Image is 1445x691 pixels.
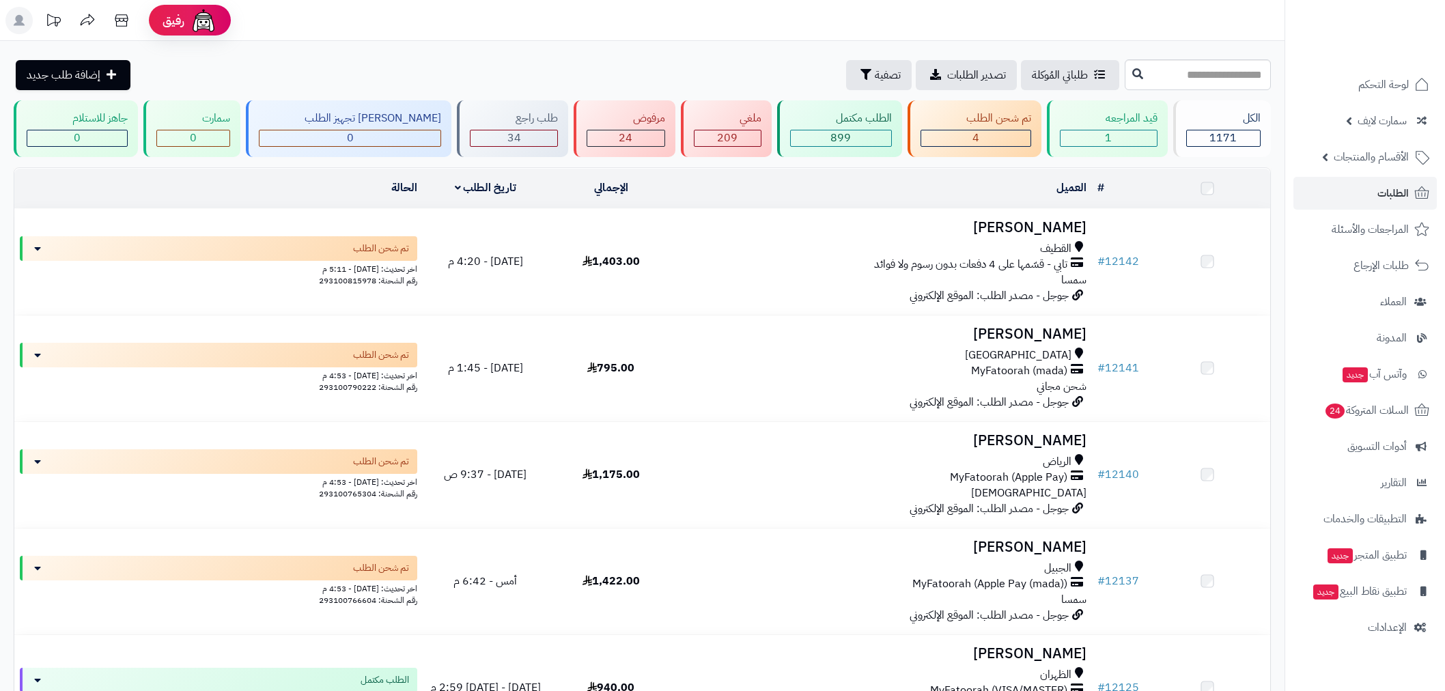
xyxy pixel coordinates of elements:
[1358,111,1407,130] span: سمارت لايف
[679,539,1086,555] h3: [PERSON_NAME]
[910,394,1069,410] span: جوجل - مصدر الطلب: الموقع الإلكتروني
[1097,253,1139,270] a: #12142
[1056,180,1086,196] a: العميل
[455,180,517,196] a: تاريخ الطلب
[1040,241,1071,257] span: القطيف
[259,111,441,126] div: [PERSON_NAME] تجهيز الطلب
[1293,177,1437,210] a: الطلبات
[319,274,417,287] span: رقم الشحنة: 293100815978
[36,7,70,38] a: تحديثات المنصة
[361,673,409,687] span: الطلب مكتمل
[1293,503,1437,535] a: التطبيقات والخدمات
[679,433,1086,449] h3: [PERSON_NAME]
[905,100,1044,157] a: تم شحن الطلب 4
[1097,466,1105,483] span: #
[1353,256,1409,275] span: طلبات الإرجاع
[454,100,571,157] a: طلب راجع 34
[1060,111,1158,126] div: قيد المراجعه
[319,381,417,393] span: رقم الشحنة: 293100790222
[583,466,640,483] span: 1,175.00
[583,573,640,589] span: 1,422.00
[1037,378,1086,395] span: شحن مجاني
[156,111,230,126] div: سمارت
[1380,292,1407,311] span: العملاء
[1325,403,1345,419] span: 24
[790,111,892,126] div: الطلب مكتمل
[1097,360,1105,376] span: #
[27,111,128,126] div: جاهز للاستلام
[594,180,628,196] a: الإجمالي
[1368,618,1407,637] span: الإعدادات
[1293,394,1437,427] a: السلات المتروكة24
[1170,100,1274,157] a: الكل1171
[679,220,1086,236] h3: [PERSON_NAME]
[1326,546,1407,565] span: تطبيق المتجر
[353,561,409,575] span: تم شحن الطلب
[353,348,409,362] span: تم شحن الطلب
[1313,584,1338,600] span: جديد
[1293,358,1437,391] a: وآتس آبجديد
[846,60,912,90] button: تصفية
[163,12,184,29] span: رفيق
[947,67,1006,83] span: تصدير الطلبات
[391,180,417,196] a: الحالة
[1097,466,1139,483] a: #12140
[910,287,1069,304] span: جوجل - مصدر الطلب: الموقع الإلكتروني
[1358,75,1409,94] span: لوحة التحكم
[971,485,1086,501] span: [DEMOGRAPHIC_DATA]
[587,111,664,126] div: مرفوض
[319,594,417,606] span: رقم الشحنة: 293100766604
[16,60,130,90] a: إضافة طلب جديد
[1293,575,1437,608] a: تطبيق نقاط البيعجديد
[1293,213,1437,246] a: المراجعات والأسئلة
[20,261,417,275] div: اخر تحديث: [DATE] - 5:11 م
[875,67,901,83] span: تصفية
[1032,67,1088,83] span: طلباتي المُوكلة
[1343,367,1368,382] span: جديد
[453,573,517,589] span: أمس - 6:42 م
[916,60,1017,90] a: تصدير الطلبات
[679,646,1086,662] h3: [PERSON_NAME]
[1377,184,1409,203] span: الطلبات
[695,130,761,146] div: 209
[1293,68,1437,101] a: لوحة التحكم
[353,242,409,255] span: تم شحن الطلب
[1323,509,1407,528] span: التطبيقات والخدمات
[874,257,1067,272] span: تابي - قسّمها على 4 دفعات بدون رسوم ولا فوائد
[694,111,761,126] div: ملغي
[965,348,1071,363] span: [GEOGRAPHIC_DATA]
[157,130,229,146] div: 0
[470,111,558,126] div: طلب راجع
[1341,365,1407,384] span: وآتس آب
[1097,180,1104,196] a: #
[1021,60,1119,90] a: طلباتي المُوكلة
[1293,249,1437,282] a: طلبات الإرجاع
[27,67,100,83] span: إضافة طلب جديد
[1324,401,1409,420] span: السلات المتروكة
[1097,253,1105,270] span: #
[1334,147,1409,167] span: الأقسام والمنتجات
[1293,322,1437,354] a: المدونة
[353,455,409,468] span: تم شحن الطلب
[20,367,417,382] div: اخر تحديث: [DATE] - 4:53 م
[950,470,1067,485] span: MyFatoorah (Apple Pay)
[1061,591,1086,608] span: سمسا
[319,488,417,500] span: رقم الشحنة: 293100765304
[1328,548,1353,563] span: جديد
[1061,130,1157,146] div: 1
[190,130,197,146] span: 0
[1044,561,1071,576] span: الجبيل
[571,100,677,157] a: مرفوض 24
[1186,111,1261,126] div: الكل
[1061,272,1086,288] span: سمسا
[830,130,851,146] span: 899
[27,130,127,146] div: 0
[448,360,523,376] span: [DATE] - 1:45 م
[507,130,521,146] span: 34
[1097,360,1139,376] a: #12141
[448,253,523,270] span: [DATE] - 4:20 م
[910,500,1069,517] span: جوجل - مصدر الطلب: الموقع الإلكتروني
[972,130,979,146] span: 4
[1377,328,1407,348] span: المدونة
[583,253,640,270] span: 1,403.00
